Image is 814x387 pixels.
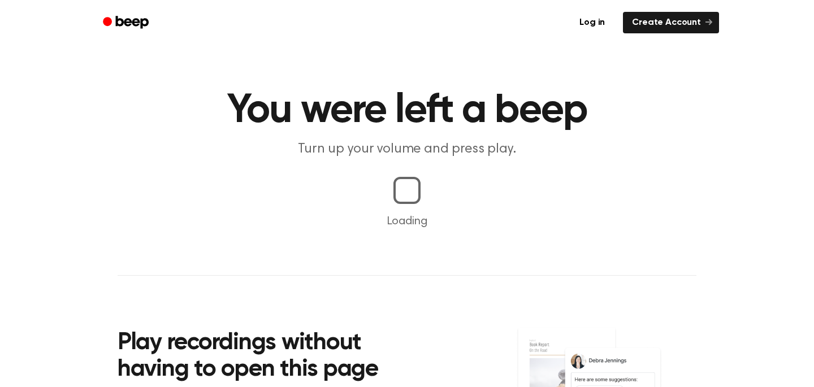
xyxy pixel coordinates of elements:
[95,12,159,34] a: Beep
[568,10,616,36] a: Log in
[118,90,696,131] h1: You were left a beep
[190,140,624,159] p: Turn up your volume and press play.
[118,330,422,384] h2: Play recordings without having to open this page
[14,213,800,230] p: Loading
[623,12,719,33] a: Create Account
